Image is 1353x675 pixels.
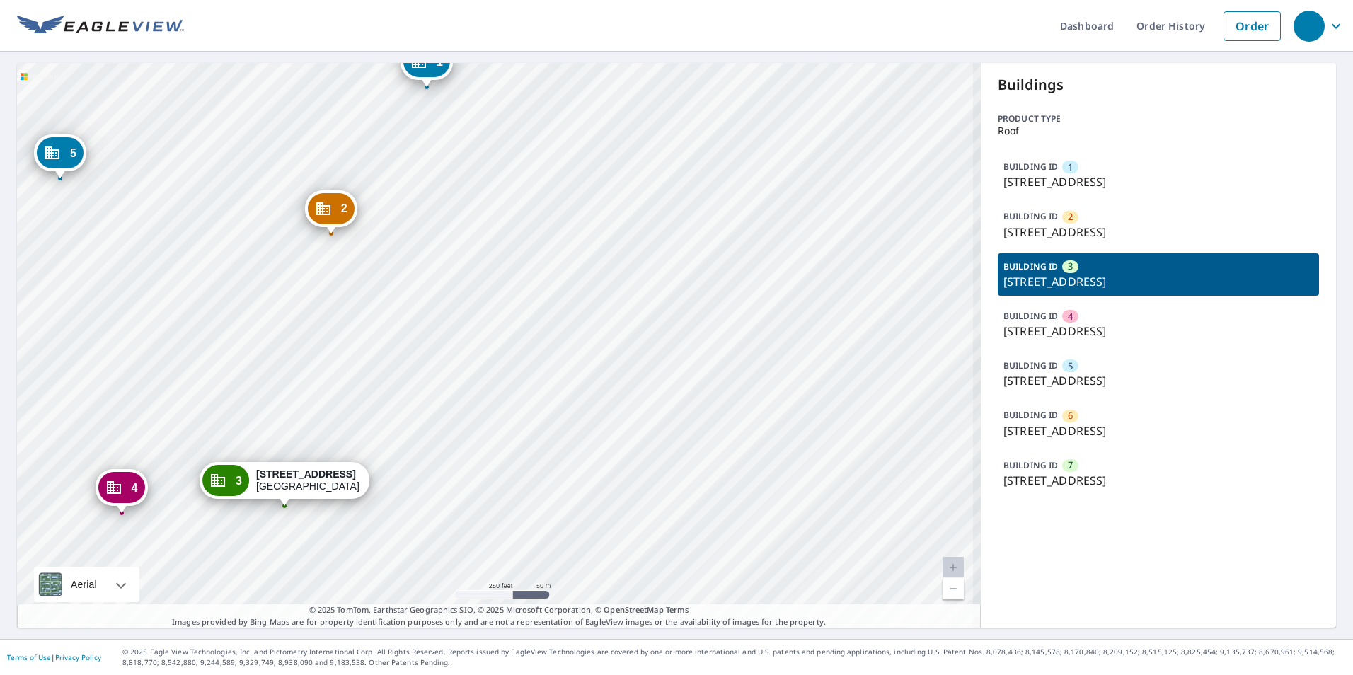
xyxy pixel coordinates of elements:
[1068,210,1073,224] span: 2
[401,43,453,87] div: Dropped pin, building 1, Commercial property, 1315 N West St Wichita, KS 67203
[7,653,101,662] p: |
[1003,224,1313,241] p: [STREET_ADDRESS]
[55,652,101,662] a: Privacy Policy
[998,112,1319,125] p: Product type
[1068,260,1073,273] span: 3
[256,468,356,480] strong: [STREET_ADDRESS]
[236,475,242,486] span: 3
[200,462,369,506] div: Dropped pin, building 3, Commercial property, 1315 N West St Wichita, KS 67203
[1003,422,1313,439] p: [STREET_ADDRESS]
[34,567,139,602] div: Aerial
[1003,472,1313,489] p: [STREET_ADDRESS]
[998,125,1319,137] p: Roof
[309,604,689,616] span: © 2025 TomTom, Earthstar Geographics SIO, © 2025 Microsoft Corporation, ©
[7,652,51,662] a: Terms of Use
[1003,372,1313,389] p: [STREET_ADDRESS]
[1003,161,1058,173] p: BUILDING ID
[1003,310,1058,322] p: BUILDING ID
[943,578,964,599] a: Current Level 18.67935487099611, Zoom Out
[1003,359,1058,371] p: BUILDING ID
[1068,310,1073,323] span: 4
[1003,210,1058,222] p: BUILDING ID
[132,483,138,493] span: 4
[1003,173,1313,190] p: [STREET_ADDRESS]
[943,557,964,578] a: Current Level 18.67935487099611, Zoom In Disabled
[1003,260,1058,272] p: BUILDING ID
[604,604,663,615] a: OpenStreetMap
[437,57,443,67] span: 1
[17,604,981,628] p: Images provided by Bing Maps are for property identification purposes only and are not a represen...
[998,74,1319,96] p: Buildings
[1068,409,1073,422] span: 6
[256,468,359,492] div: [GEOGRAPHIC_DATA]
[341,203,347,214] span: 2
[1003,323,1313,340] p: [STREET_ADDRESS]
[1003,459,1058,471] p: BUILDING ID
[1003,409,1058,421] p: BUILDING ID
[1068,458,1073,472] span: 7
[666,604,689,615] a: Terms
[1224,11,1281,41] a: Order
[1068,161,1073,174] span: 1
[70,148,76,158] span: 5
[122,647,1346,668] p: © 2025 Eagle View Technologies, Inc. and Pictometry International Corp. All Rights Reserved. Repo...
[34,134,86,178] div: Dropped pin, building 5, Commercial property, 1315 N West St Wichita, KS 67203
[305,190,357,234] div: Dropped pin, building 2, Commercial property, 1315 N West St Wichita, KS 67203
[67,567,101,602] div: Aerial
[17,16,184,37] img: EV Logo
[1003,273,1313,290] p: [STREET_ADDRESS]
[96,469,148,513] div: Dropped pin, building 4, Commercial property, 1315 N West St Wichita, KS 67203
[1068,359,1073,373] span: 5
